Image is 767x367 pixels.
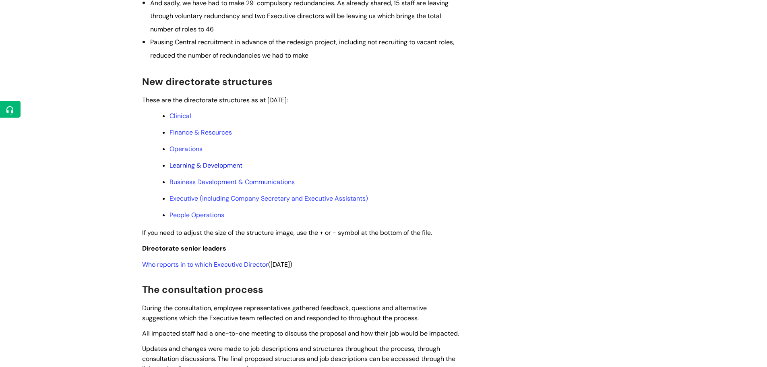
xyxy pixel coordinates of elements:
span: The consultation process [142,283,263,296]
a: Business Development & Communications [170,178,295,186]
span: All impacted staff had a one-to-one meeting to discuss the proposal and how their job would be im... [142,329,459,338]
a: Learning & Development [170,161,242,170]
span: Directorate senior leaders [142,244,226,253]
a: People Operations [170,211,224,219]
span: New directorate structures [142,75,273,88]
span: Pausing Central recruitment in advance of the redesign project, including not recruiting to vacan... [150,38,454,59]
a: Who reports in to which Executive Director [142,260,268,269]
span: These are the directorate structures as at [DATE]: [142,96,288,104]
span: During the consultation, employee representatives gathered feedback, questions and alternative su... [142,304,427,322]
a: Operations [170,145,203,153]
a: Clinical [170,112,191,120]
a: Executive (including Company Secretary and Executive Assistants) [170,194,368,203]
span: ([DATE]) [142,260,292,269]
a: Finance & Resources [170,128,232,137]
span: If you need to adjust the size of the structure image, use the + or - symbol at the bottom of the... [142,228,432,237]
